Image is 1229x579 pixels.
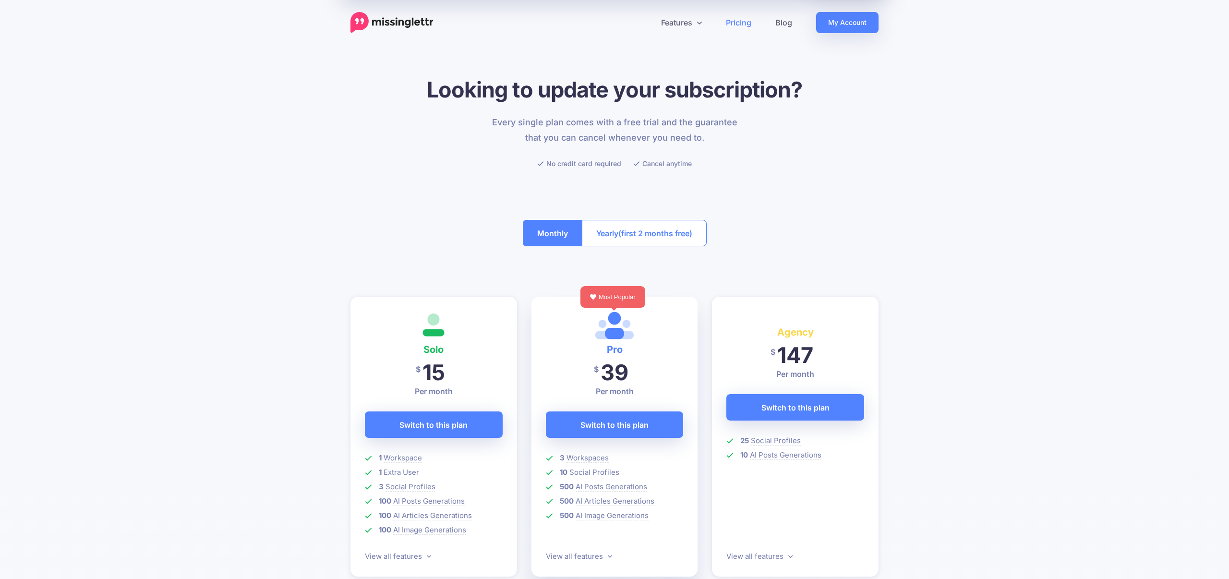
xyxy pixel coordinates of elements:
[416,359,421,380] span: $
[523,220,582,246] button: Monthly
[560,468,567,477] b: 10
[379,511,391,520] b: 100
[750,450,821,460] span: AI Posts Generations
[633,157,692,169] li: Cancel anytime
[601,359,628,386] span: 39
[546,411,684,438] a: Switch to this plan
[580,286,645,308] div: Most Popular
[580,417,649,433] span: Switch to this plan
[560,496,574,506] b: 500
[350,76,879,103] h1: Looking to update your subscription?
[569,468,619,477] span: Social Profiles
[546,552,612,561] a: View all features
[726,368,864,380] p: Per month
[566,453,609,463] span: Workspaces
[384,468,419,477] span: Extra User
[393,511,472,520] span: AI Articles Generations
[777,342,813,368] span: 147
[546,342,684,357] h4: Pro
[546,386,684,397] p: Per month
[618,226,692,241] span: (first 2 months free)
[379,468,382,477] b: 1
[726,325,864,340] h4: Agency
[379,482,384,491] b: 3
[422,359,445,386] span: 15
[582,220,707,246] button: Yearly(first 2 months free)
[576,496,654,506] span: AI Articles Generations
[740,450,748,459] b: 10
[763,12,804,33] a: Blog
[761,400,830,415] span: Switch to this plan
[379,453,382,462] b: 1
[726,394,864,421] a: Switch to this plan
[560,453,565,462] b: 3
[649,12,714,33] a: Features
[714,12,763,33] a: Pricing
[816,12,879,33] a: My Account
[751,436,801,446] span: Social Profiles
[771,341,775,363] span: $
[399,417,468,433] span: Switch to this plan
[560,482,574,491] b: 500
[726,552,793,561] a: View all features
[365,342,503,357] h4: Solo
[576,511,649,520] span: AI Image Generations
[379,496,391,506] b: 100
[393,525,466,535] span: AI Image Generations
[365,411,503,438] a: Switch to this plan
[386,482,435,492] span: Social Profiles
[537,157,621,169] li: No credit card required
[740,436,749,445] b: 25
[365,386,503,397] p: Per month
[350,12,434,33] a: Home
[393,496,465,506] span: AI Posts Generations
[594,359,599,380] span: $
[365,552,431,561] a: View all features
[379,525,391,534] b: 100
[560,511,574,520] b: 500
[384,453,422,463] span: Workspace
[576,482,647,492] span: AI Posts Generations
[486,115,743,145] p: Every single plan comes with a free trial and the guarantee that you can cancel whenever you need...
